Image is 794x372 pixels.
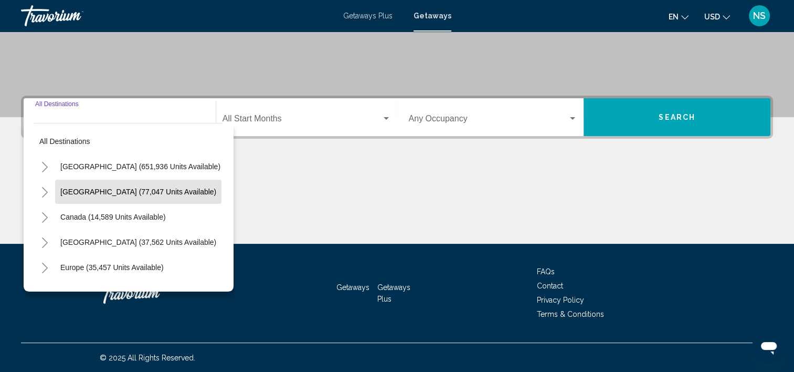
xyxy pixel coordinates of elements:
[21,5,333,26] a: Travorium
[34,181,55,202] button: Toggle Mexico (77,047 units available)
[24,98,770,136] div: Search widget
[34,282,55,303] button: Toggle Australia (3,034 units available)
[100,277,205,309] a: Travorium
[34,156,55,177] button: Toggle United States (651,936 units available)
[55,205,171,229] button: Canada (14,589 units available)
[100,354,195,362] span: © 2025 All Rights Reserved.
[343,12,393,20] a: Getaways Plus
[60,188,216,196] span: [GEOGRAPHIC_DATA] (77,047 units available)
[704,9,730,24] button: Change currency
[60,238,216,246] span: [GEOGRAPHIC_DATA] (37,562 units available)
[55,154,226,179] button: [GEOGRAPHIC_DATA] (651,936 units available)
[377,283,410,303] a: Getaways Plus
[34,129,223,153] button: All destinations
[55,281,170,305] button: Australia (3,034 units available)
[537,267,555,276] a: FAQs
[584,98,770,136] button: Search
[414,12,451,20] a: Getaways
[537,310,604,318] a: Terms & Conditions
[60,213,166,221] span: Canada (14,589 units available)
[336,283,369,292] a: Getaways
[746,5,773,27] button: User Menu
[55,255,169,280] button: Europe (35,457 units available)
[704,13,720,21] span: USD
[34,232,55,253] button: Toggle Caribbean & Atlantic Islands (37,562 units available)
[669,13,679,21] span: en
[669,9,689,24] button: Change language
[752,330,786,364] iframe: Button to launch messaging window
[55,230,221,254] button: [GEOGRAPHIC_DATA] (37,562 units available)
[753,11,766,21] span: NS
[39,137,90,146] span: All destinations
[537,282,563,290] a: Contact
[60,162,220,171] span: [GEOGRAPHIC_DATA] (651,936 units available)
[537,296,584,304] a: Privacy Policy
[55,180,221,204] button: [GEOGRAPHIC_DATA] (77,047 units available)
[34,257,55,278] button: Toggle Europe (35,457 units available)
[34,206,55,228] button: Toggle Canada (14,589 units available)
[659,113,695,122] span: Search
[60,263,164,272] span: Europe (35,457 units available)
